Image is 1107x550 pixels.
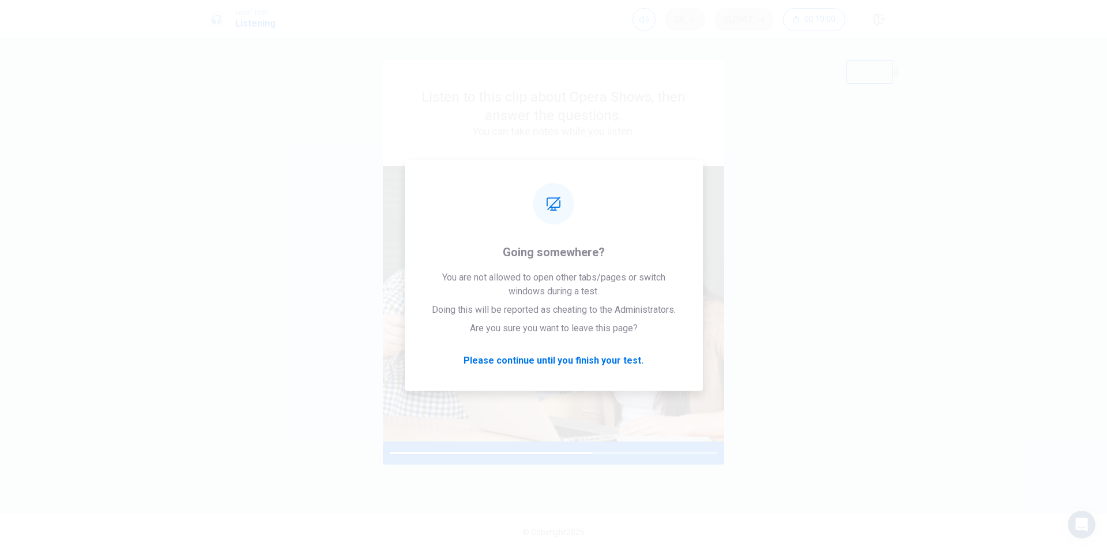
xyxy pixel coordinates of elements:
span: © Copyright 2025 [522,527,585,537]
button: 00:10:00 [783,8,845,31]
img: passage image [383,166,724,442]
span: 00:10:00 [804,15,835,24]
span: Level Test [235,9,276,17]
h4: You can take notes while you listen. [411,125,696,139]
h1: Listening [235,17,276,31]
div: Open Intercom Messenger [1068,511,1095,538]
div: Listen to this clip about Opera Shows, then answer the questions. [411,88,696,139]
